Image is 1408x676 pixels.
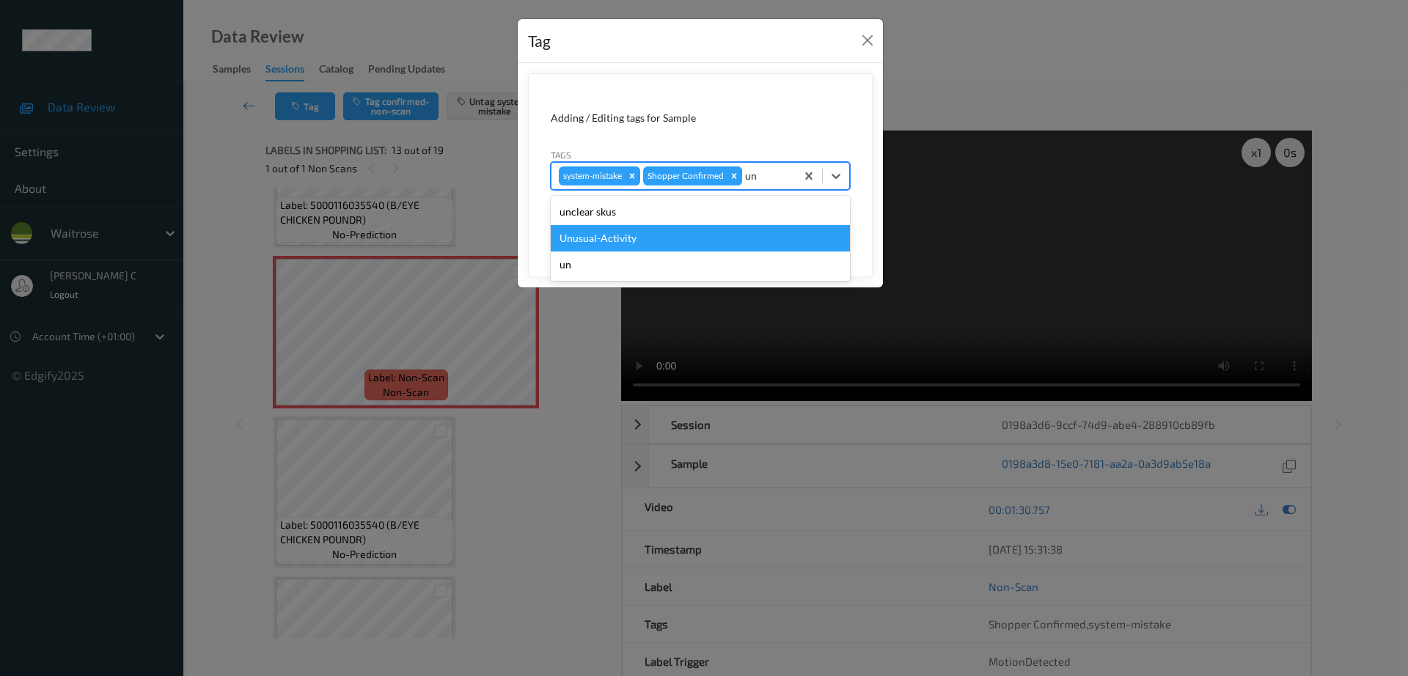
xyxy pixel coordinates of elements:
div: Remove system-mistake [624,166,640,185]
label: Tags [551,148,571,161]
div: Remove Shopper Confirmed [726,166,742,185]
div: system-mistake [559,166,624,185]
div: un [551,251,850,278]
button: Close [857,30,878,51]
div: Tag [528,29,551,53]
div: Shopper Confirmed [643,166,726,185]
div: Unusual-Activity [551,225,850,251]
div: unclear skus [551,199,850,225]
div: Adding / Editing tags for Sample [551,111,850,125]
